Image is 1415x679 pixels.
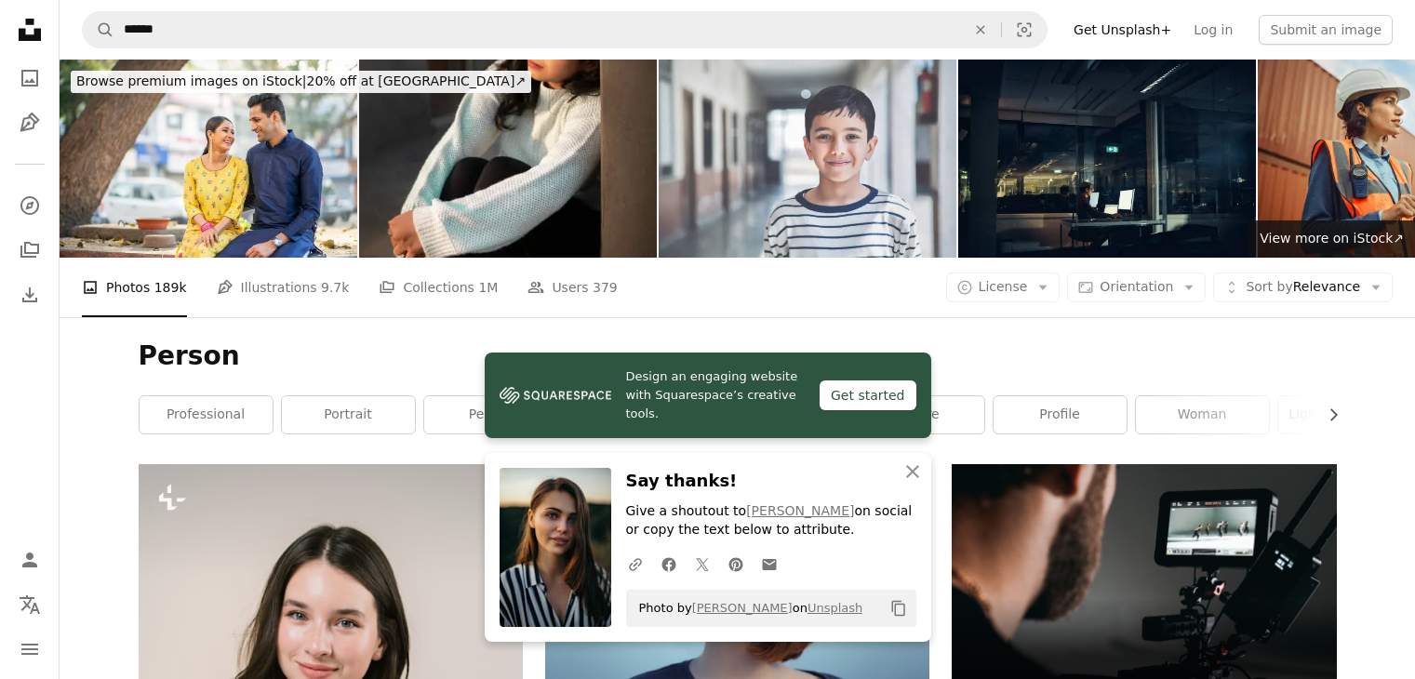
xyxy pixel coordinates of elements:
[946,273,1061,302] button: License
[1213,273,1393,302] button: Sort byRelevance
[753,545,786,582] a: Share over email
[593,277,618,298] span: 379
[11,60,48,97] a: Photos
[652,545,686,582] a: Share on Facebook
[1182,15,1244,45] a: Log in
[321,277,349,298] span: 9.7k
[424,396,557,433] a: people
[11,104,48,141] a: Illustrations
[60,60,357,258] img: Loving Indian couple
[994,396,1127,433] a: profile
[379,258,498,317] a: Collections 1M
[1259,15,1393,45] button: Submit an image
[76,73,306,88] span: Browse premium images on iStock |
[11,187,48,224] a: Explore
[82,11,1048,48] form: Find visuals sitewide
[11,586,48,623] button: Language
[1260,231,1404,246] span: View more on iStock ↗
[979,279,1028,294] span: License
[958,60,1256,258] img: Accomplishing his goals no matter the time
[692,601,793,615] a: [PERSON_NAME]
[140,396,273,433] a: professional
[1002,12,1047,47] button: Visual search
[527,258,617,317] a: Users 379
[808,601,862,615] a: Unsplash
[217,258,350,317] a: Illustrations 9.7k
[139,339,1337,373] h1: Person
[11,232,48,269] a: Collections
[960,12,1001,47] button: Clear
[11,631,48,668] button: Menu
[1067,273,1206,302] button: Orientation
[1136,396,1269,433] a: woman
[1248,220,1415,258] a: View more on iStock↗
[1100,279,1173,294] span: Orientation
[1246,279,1292,294] span: Sort by
[359,60,657,258] img: Portrait of a sad, serene young woman sitting alone and thinking with a blank expression.
[626,367,805,423] span: Design an engaging website with Squarespace’s creative tools.
[76,73,526,88] span: 20% off at [GEOGRAPHIC_DATA] ↗
[1316,396,1337,433] button: scroll list to the right
[11,541,48,579] a: Log in / Sign up
[282,396,415,433] a: portrait
[11,276,48,313] a: Download History
[1246,278,1360,297] span: Relevance
[630,593,863,623] span: Photo by on
[659,60,956,258] img: Portrait of a young school boy smiling
[60,60,542,104] a: Browse premium images on iStock|20% off at [GEOGRAPHIC_DATA]↗
[500,381,611,409] img: file-1606177908946-d1eed1cbe4f5image
[883,592,914,624] button: Copy to clipboard
[626,502,916,539] p: Give a shoutout to on social or copy the text below to attribute.
[820,380,916,410] div: Get started
[686,545,719,582] a: Share on Twitter
[626,468,916,495] h3: Say thanks!
[478,277,498,298] span: 1M
[1278,396,1411,433] a: lightroom preset
[83,12,114,47] button: Search Unsplash
[485,353,931,438] a: Design an engaging website with Squarespace’s creative tools.Get started
[746,503,854,518] a: [PERSON_NAME]
[719,545,753,582] a: Share on Pinterest
[1062,15,1182,45] a: Get Unsplash+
